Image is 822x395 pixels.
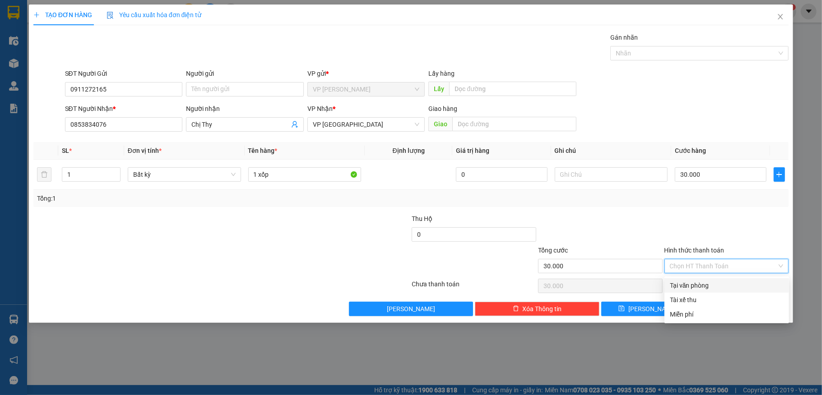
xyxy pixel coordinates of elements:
span: user-add [291,121,298,128]
span: Tổng cước [538,247,568,254]
button: [PERSON_NAME] [349,302,474,316]
input: Dọc đường [452,117,576,131]
img: icon [107,12,114,19]
span: [PERSON_NAME] [387,304,435,314]
div: Người nhận [186,104,304,114]
span: Thu Hộ [412,215,432,222]
span: VP Sài Gòn [313,118,420,131]
span: Bất kỳ [133,168,236,181]
span: Định lượng [393,147,425,154]
button: deleteXóa Thông tin [475,302,599,316]
span: SL [62,147,69,154]
button: save[PERSON_NAME] [601,302,694,316]
span: Đơn vị tính [128,147,162,154]
label: Hình thức thanh toán [664,247,724,254]
span: Giá trị hàng [456,147,489,154]
div: SĐT Người Gửi [65,69,183,78]
span: plus [774,171,785,178]
th: Ghi chú [551,142,672,160]
div: Chưa thanh toán [411,279,537,295]
button: plus [774,167,785,182]
span: delete [513,305,519,312]
span: TẠO ĐƠN HÀNG [33,11,92,18]
button: delete [37,167,51,182]
div: Người gửi [186,69,304,78]
div: Tổng: 1 [37,193,318,203]
span: close [777,13,784,20]
span: VP Phan Thiết [313,83,420,96]
span: Yêu cầu xuất hóa đơn điện tử [107,11,202,18]
label: Gán nhãn [610,34,638,41]
span: Lấy hàng [428,70,455,77]
span: Giao [428,117,452,131]
div: Tại văn phòng [670,280,784,290]
input: Dọc đường [449,82,576,96]
input: Ghi Chú [555,167,668,182]
span: VP Nhận [307,105,333,112]
span: Cước hàng [675,147,706,154]
div: SĐT Người Nhận [65,104,183,114]
input: VD: Bàn, Ghế [248,167,362,182]
div: VP gửi [307,69,425,78]
input: 0 [456,167,547,182]
span: save [618,305,625,312]
div: Tài xế thu [670,295,784,305]
span: Giao hàng [428,105,457,112]
span: Tên hàng [248,147,278,154]
span: plus [33,12,40,18]
span: Lấy [428,82,449,96]
span: Xóa Thông tin [523,304,562,314]
span: [PERSON_NAME] [628,304,677,314]
button: Close [768,5,793,30]
div: Miễn phí [670,309,784,319]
